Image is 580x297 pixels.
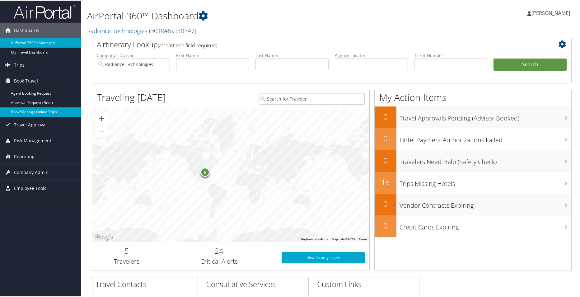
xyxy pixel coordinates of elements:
[166,257,272,265] h3: Critical Alerts
[335,52,408,58] label: Agency Locator:
[149,26,173,34] span: ( 301046 )
[166,245,272,256] h2: 24
[14,57,25,72] span: Trips
[531,9,570,16] span: [PERSON_NAME]
[375,90,571,103] h1: My Action Items
[375,106,571,128] a: 0Travel Approvals Pending (Advisor Booked)
[14,116,47,132] span: Travel Approval
[14,4,76,19] img: airportal-logo.png
[95,112,108,124] button: Zoom in
[400,219,571,231] h3: Credit Cards Expiring
[527,3,576,22] a: [PERSON_NAME]
[206,278,308,289] h2: Consultative Services
[332,237,355,240] span: Map data ©2025
[359,237,367,240] a: Terms (opens in new tab)
[173,26,196,34] span: , [ 30247 ]
[87,26,196,34] a: Radiance Technologies
[97,257,157,265] h3: Travelers
[97,245,157,256] h2: 5
[200,167,209,176] div: 5
[282,252,365,263] a: View SecurityLogic®
[14,148,35,164] span: Reporting
[400,154,571,166] h3: Travelers Need Help (Safety Check)
[375,193,571,215] a: 0Vendor Contracts Expiring
[400,197,571,209] h3: Vendor Contracts Expiring
[375,198,396,209] h2: 0
[317,278,419,289] h2: Custom Links
[400,132,571,144] h3: Hotel Payment Authorizations Failed
[375,215,571,237] a: 0Credit Cards Expiring
[14,180,46,196] span: Employee Tools
[94,233,114,241] a: Open this area in Google Maps (opens a new window)
[375,220,396,230] h2: 0
[87,9,413,22] h1: AirPortal 360™ Dashboard
[14,73,38,88] span: Book Travel
[255,52,329,58] label: Last Name:
[14,164,49,180] span: Company Admin
[97,52,170,58] label: Company - Division:
[493,58,567,70] button: Search
[301,237,328,241] button: Keyboard shortcuts
[375,149,571,171] a: 0Travelers Need Help (Safety Check)
[414,52,487,58] label: Ticket Number:
[400,110,571,122] h3: Travel Approvals Pending (Advisor Booked)
[97,90,166,103] h1: Traveling [DATE]
[375,111,396,121] h2: 0
[375,133,396,143] h2: 0
[14,22,39,38] span: Dashboards
[375,176,396,187] h2: 19
[14,132,51,148] span: Risk Management
[96,278,198,289] h2: Travel Contacts
[95,125,108,137] button: Zoom out
[97,39,527,49] h2: Airtinerary Lookup
[259,92,365,104] input: Search for Traveler
[94,233,114,241] img: Google
[375,128,571,149] a: 0Hotel Payment Authorizations Failed
[400,176,571,187] h3: Trips Missing Hotels
[176,52,249,58] label: First Name:
[158,41,217,48] span: (at least one field required)
[375,171,571,193] a: 19Trips Missing Hotels
[375,154,396,165] h2: 0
